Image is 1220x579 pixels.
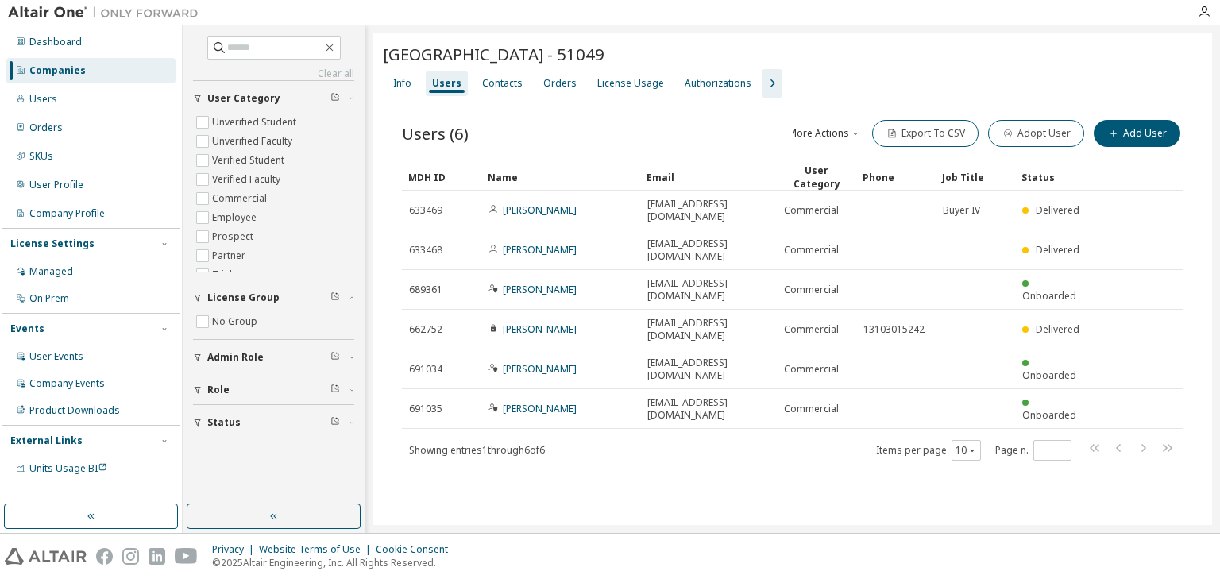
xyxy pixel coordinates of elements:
span: Commercial [784,244,839,257]
span: 633468 [409,244,442,257]
span: Delivered [1036,203,1079,217]
span: Clear filter [330,384,340,396]
span: Commercial [784,204,839,217]
span: Clear filter [330,291,340,304]
div: Company Events [29,377,105,390]
button: Admin Role [193,340,354,375]
span: 691035 [409,403,442,415]
div: Phone [863,164,929,190]
div: Orders [29,122,63,134]
img: altair_logo.svg [5,548,87,565]
div: Users [432,77,461,90]
div: Info [393,77,411,90]
button: Add User [1094,120,1180,147]
button: 10 [956,444,977,457]
a: [PERSON_NAME] [503,243,577,257]
div: Events [10,322,44,335]
div: External Links [10,434,83,447]
label: Partner [212,246,249,265]
span: Users (6) [402,122,469,145]
div: Company Profile [29,207,105,220]
img: Altair One [8,5,207,21]
span: 633469 [409,204,442,217]
a: [PERSON_NAME] [503,322,577,336]
a: [PERSON_NAME] [503,203,577,217]
span: [EMAIL_ADDRESS][DOMAIN_NAME] [647,317,770,342]
button: User Category [193,81,354,116]
img: youtube.svg [175,548,198,565]
label: Unverified Faculty [212,132,295,151]
button: More Actions [786,120,863,147]
div: MDH ID [408,164,475,190]
span: [EMAIL_ADDRESS][DOMAIN_NAME] [647,237,770,263]
span: Items per page [876,440,981,461]
span: Commercial [784,403,839,415]
span: Onboarded [1022,408,1076,422]
label: Verified Student [212,151,288,170]
span: User Category [207,92,280,105]
div: Companies [29,64,86,77]
img: instagram.svg [122,548,139,565]
span: Delivered [1036,243,1079,257]
p: © 2025 Altair Engineering, Inc. All Rights Reserved. [212,556,457,569]
label: Commercial [212,189,270,208]
span: Clear filter [330,416,340,429]
img: linkedin.svg [149,548,165,565]
span: [EMAIL_ADDRESS][DOMAIN_NAME] [647,396,770,422]
span: [GEOGRAPHIC_DATA] - 51049 [383,43,604,65]
label: No Group [212,312,261,331]
div: User Category [783,164,850,191]
label: Verified Faculty [212,170,284,189]
div: Status [1021,164,1088,190]
button: Status [193,405,354,440]
span: Status [207,416,241,429]
div: Cookie Consent [376,543,457,556]
span: Commercial [784,363,839,376]
label: Trial [212,265,235,284]
div: Website Terms of Use [259,543,376,556]
div: SKUs [29,150,53,163]
div: Email [647,164,770,190]
span: Units Usage BI [29,461,107,475]
span: [EMAIL_ADDRESS][DOMAIN_NAME] [647,198,770,223]
button: Role [193,372,354,407]
div: On Prem [29,292,69,305]
span: Showing entries 1 through 6 of 6 [409,443,545,457]
span: Role [207,384,230,396]
span: Admin Role [207,351,264,364]
span: Clear filter [330,92,340,105]
label: Unverified Student [212,113,299,132]
a: [PERSON_NAME] [503,402,577,415]
span: Buyer IV [943,204,980,217]
span: 689361 [409,284,442,296]
div: Privacy [212,543,259,556]
div: Authorizations [685,77,751,90]
a: [PERSON_NAME] [503,283,577,296]
span: License Group [207,291,280,304]
span: Clear filter [330,351,340,364]
span: Onboarded [1022,369,1076,382]
span: 691034 [409,363,442,376]
div: User Events [29,350,83,363]
span: Commercial [784,323,839,336]
div: Name [488,164,634,190]
img: facebook.svg [96,548,113,565]
span: Delivered [1036,322,1079,336]
div: Product Downloads [29,404,120,417]
div: License Settings [10,237,95,250]
a: Clear all [193,68,354,80]
div: User Profile [29,179,83,191]
div: Contacts [482,77,523,90]
div: Dashboard [29,36,82,48]
span: [EMAIL_ADDRESS][DOMAIN_NAME] [647,357,770,382]
span: 662752 [409,323,442,336]
div: Job Title [942,164,1009,190]
span: Commercial [784,284,839,296]
label: Employee [212,208,260,227]
button: License Group [193,280,354,315]
span: Onboarded [1022,289,1076,303]
label: Prospect [212,227,257,246]
span: 13103015242 [863,323,925,336]
div: Managed [29,265,73,278]
span: [EMAIL_ADDRESS][DOMAIN_NAME] [647,277,770,303]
